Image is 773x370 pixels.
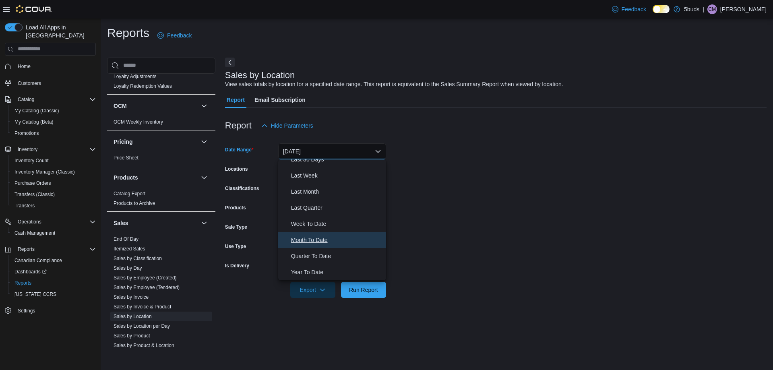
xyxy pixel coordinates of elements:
a: Feedback [154,27,195,43]
div: Pricing [107,153,215,166]
a: Settings [14,306,38,316]
div: Loyalty [107,72,215,94]
span: Catalog Export [114,190,145,197]
img: Cova [16,5,52,13]
span: Reports [14,280,31,286]
button: Inventory Count [8,155,99,166]
button: Operations [2,216,99,227]
button: Transfers (Classic) [8,189,99,200]
span: Promotions [11,128,96,138]
button: Products [199,173,209,182]
a: Canadian Compliance [11,256,65,265]
span: Sales by Invoice & Product [114,304,171,310]
span: Report [227,92,245,108]
a: Sales by Invoice [114,294,149,300]
a: Sales by Employee (Tendered) [114,285,180,290]
span: Inventory Count [14,157,49,164]
span: Last Week [291,171,383,180]
h3: Report [225,121,252,130]
a: Cash Management [11,228,58,238]
button: Cash Management [8,227,99,239]
span: Settings [18,308,35,314]
span: Promotions [14,130,39,136]
button: OCM [199,101,209,111]
a: Price Sheet [114,155,138,161]
span: Home [14,61,96,71]
button: [DATE] [278,143,386,159]
a: Customers [14,79,44,88]
span: Year To Date [291,267,383,277]
span: Inventory Manager (Classic) [11,167,96,177]
span: Sales by Classification [114,255,162,262]
a: Loyalty Redemption Values [114,83,172,89]
h3: Sales by Location [225,70,295,80]
div: Products [107,189,215,211]
a: My Catalog (Classic) [11,106,62,116]
button: Canadian Compliance [8,255,99,266]
span: Itemized Sales [114,246,145,252]
a: Products to Archive [114,201,155,206]
button: Reports [8,277,99,289]
span: Home [18,63,31,70]
a: Catalog Export [114,191,145,196]
button: Reports [2,244,99,255]
span: Last Quarter [291,203,383,213]
a: Itemized Sales [114,246,145,252]
span: Purchase Orders [11,178,96,188]
span: Sales by Day [114,265,142,271]
span: Dark Mode [653,13,653,14]
span: Sales by Product & Location [114,342,174,349]
h1: Reports [107,25,149,41]
button: Purchase Orders [8,178,99,189]
a: OCM Weekly Inventory [114,119,163,125]
span: Sales by Employee (Created) [114,275,177,281]
label: Locations [225,166,248,172]
button: Sales [114,219,198,227]
span: Export [295,282,331,298]
span: Dashboards [14,269,47,275]
span: End Of Day [114,236,138,242]
span: Email Subscription [254,92,306,108]
span: Customers [18,80,41,87]
span: Catalog [14,95,96,104]
button: Operations [14,217,45,227]
span: Inventory [18,146,37,153]
a: Feedback [609,1,649,17]
span: Sales by Location per Day [114,323,170,329]
button: Home [2,60,99,72]
span: Cash Management [11,228,96,238]
span: Purchase Orders [14,180,51,186]
span: My Catalog (Beta) [14,119,54,125]
p: 5buds [684,4,699,14]
a: My Catalog (Beta) [11,117,57,127]
span: Run Report [349,286,378,294]
button: Pricing [199,137,209,147]
span: [US_STATE] CCRS [14,291,56,298]
button: Inventory [2,144,99,155]
span: Catalog [18,96,34,103]
a: Transfers (Classic) [11,190,58,199]
span: Feedback [622,5,646,13]
a: Sales by Invoice & Product [114,304,171,310]
label: Is Delivery [225,263,249,269]
span: Feedback [167,31,192,39]
span: Inventory Manager (Classic) [14,169,75,175]
span: Month To Date [291,235,383,245]
label: Sale Type [225,224,247,230]
a: Dashboards [8,266,99,277]
span: Washington CCRS [11,289,96,299]
span: Canadian Compliance [11,256,96,265]
span: Last Month [291,187,383,196]
span: Inventory Count [11,156,96,165]
span: Dashboards [11,267,96,277]
label: Use Type [225,243,246,250]
button: Settings [2,305,99,316]
span: Sales by Employee (Tendered) [114,284,180,291]
span: My Catalog (Beta) [11,117,96,127]
button: Inventory Manager (Classic) [8,166,99,178]
button: Customers [2,77,99,89]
